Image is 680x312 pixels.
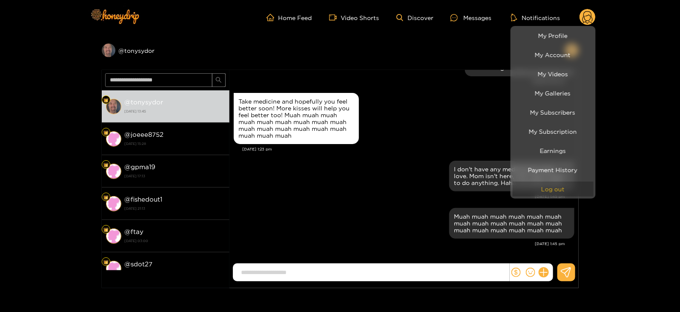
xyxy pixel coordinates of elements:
a: Payment History [513,162,594,177]
a: My Galleries [513,86,594,101]
button: Log out [513,182,594,196]
a: My Account [513,47,594,62]
a: My Videos [513,66,594,81]
a: My Subscription [513,124,594,139]
a: My Profile [513,28,594,43]
a: Earnings [513,143,594,158]
a: My Subscribers [513,105,594,120]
